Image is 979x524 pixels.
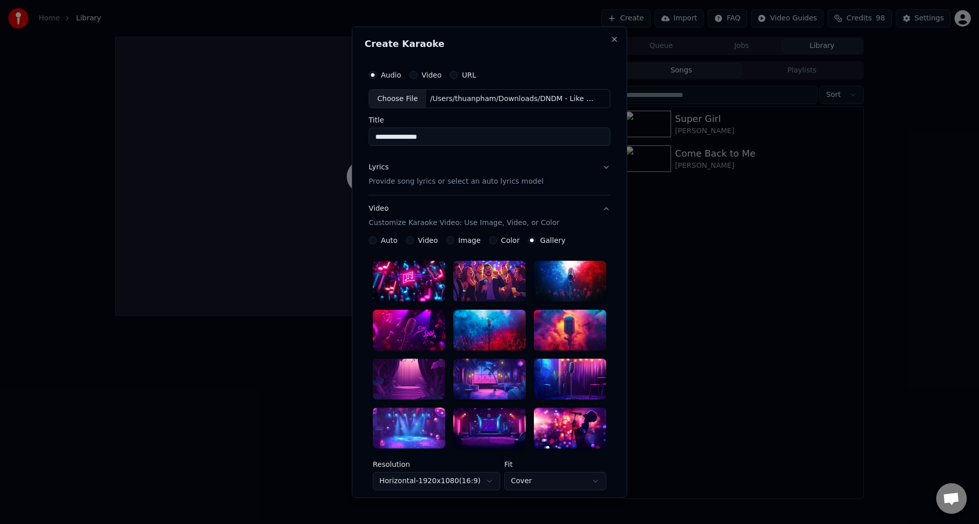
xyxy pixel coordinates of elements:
[369,177,544,187] p: Provide song lyrics or select an auto lyrics model
[369,89,426,108] div: Choose File
[369,162,389,172] div: Lyrics
[369,204,559,228] div: Video
[462,71,476,78] label: URL
[422,71,442,78] label: Video
[373,461,500,468] label: Resolution
[458,237,481,244] label: Image
[381,71,401,78] label: Audio
[504,461,606,468] label: Fit
[369,218,559,228] p: Customize Karaoke Video: Use Image, Video, or Color
[369,116,610,123] label: Title
[369,195,610,236] button: VideoCustomize Karaoke Video: Use Image, Video, or Color
[418,237,438,244] label: Video
[365,39,614,48] h2: Create Karaoke
[540,237,565,244] label: Gallery
[426,93,600,104] div: /Users/thuanpham/Downloads/DNDM - Like Girl (Original Mix).mp3
[501,237,520,244] label: Color
[381,237,398,244] label: Auto
[369,154,610,195] button: LyricsProvide song lyrics or select an auto lyrics model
